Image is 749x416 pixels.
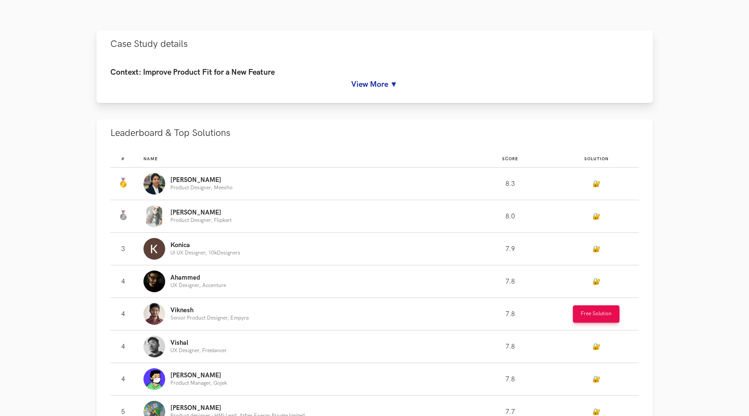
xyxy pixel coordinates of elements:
img: Profile photo [143,173,165,195]
td: 8.0 [467,200,554,233]
p: Product Manager, Gojek [170,380,227,386]
td: 7.8 [467,363,554,396]
span: # [121,156,125,162]
p: [PERSON_NAME] [170,177,233,184]
a: View More ▼ [110,80,639,89]
img: Profile photo [143,238,165,260]
button: Leaderboard & Top Solutions [97,119,653,147]
td: 7.8 [467,298,554,330]
p: Product Designer, Flipkart [170,218,232,223]
p: [PERSON_NAME] [170,372,227,379]
td: 7.9 [467,233,554,265]
a: 🔐 [593,245,600,253]
h4: Context: Improve Product Fit for a New Feature [110,68,639,77]
td: 7.8 [467,330,554,363]
td: 4 [110,298,144,330]
span: Score [502,156,518,162]
td: 4 [110,330,144,363]
a: 🔐 [593,278,600,285]
p: UI UX Designer, 10kDesigners [170,250,240,256]
img: Silver Medal [118,210,128,221]
p: [PERSON_NAME] [170,209,232,216]
img: Profile photo [143,368,165,390]
img: Profile photo [143,336,165,357]
p: [PERSON_NAME] [170,405,305,412]
img: Profile photo [143,303,165,325]
a: 🔐 [593,343,600,350]
td: 7.8 [467,265,554,298]
p: Senior Product Designer, Empyra [170,315,249,321]
img: Profile photo [143,205,165,227]
button: Free Solution [573,305,619,323]
a: 🔐 [593,213,600,220]
td: 4 [110,265,144,298]
a: 🔐 [593,376,600,383]
p: Ahammed [170,274,226,281]
a: 🔐 [593,180,600,188]
img: Gold Medal [118,178,128,188]
p: Product Designer, Meesho [170,185,233,191]
td: 4 [110,363,144,396]
td: 3 [110,233,144,265]
p: UX Designer, Accenture [170,283,226,288]
p: Konica [170,242,240,249]
div: Case Study details [97,58,653,103]
span: Case Study details [110,38,188,50]
p: Vishal [170,340,227,347]
a: 🔐 [593,408,600,416]
p: UX Designer, Freelancer [170,348,227,353]
span: Leaderboard & Top Solutions [110,127,230,139]
button: Case Study details [97,30,653,58]
td: 8.3 [467,168,554,200]
p: Viknesh [170,307,249,314]
img: Profile photo [143,271,165,292]
span: Name [143,156,158,162]
span: Solution [584,156,609,162]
